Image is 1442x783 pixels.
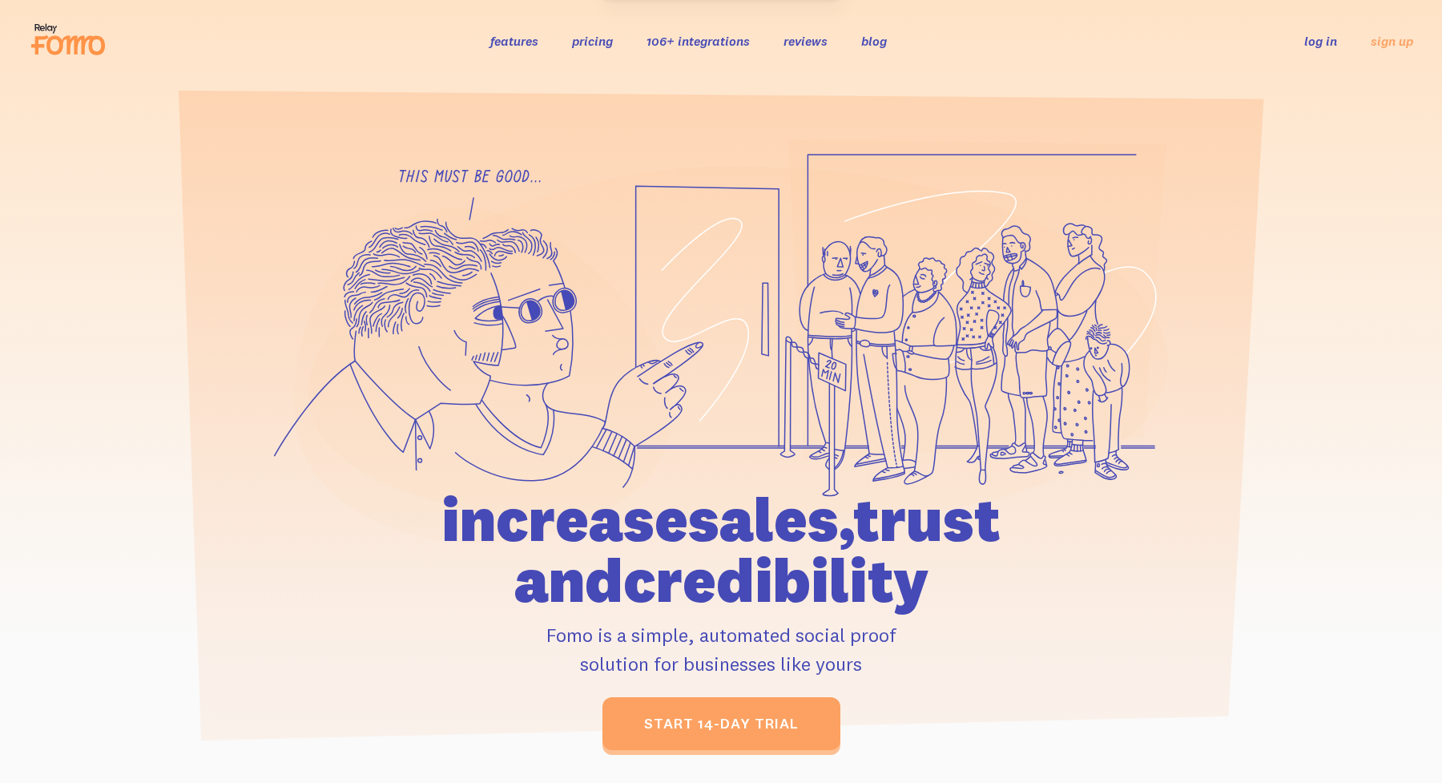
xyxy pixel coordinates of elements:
[490,33,538,49] a: features
[646,33,750,49] a: 106+ integrations
[1371,33,1413,50] a: sign up
[350,489,1092,611] h1: increase sales, trust and credibility
[783,33,828,49] a: reviews
[861,33,887,49] a: blog
[350,620,1092,678] p: Fomo is a simple, automated social proof solution for businesses like yours
[602,697,840,750] a: start 14-day trial
[572,33,613,49] a: pricing
[1304,33,1337,49] a: log in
